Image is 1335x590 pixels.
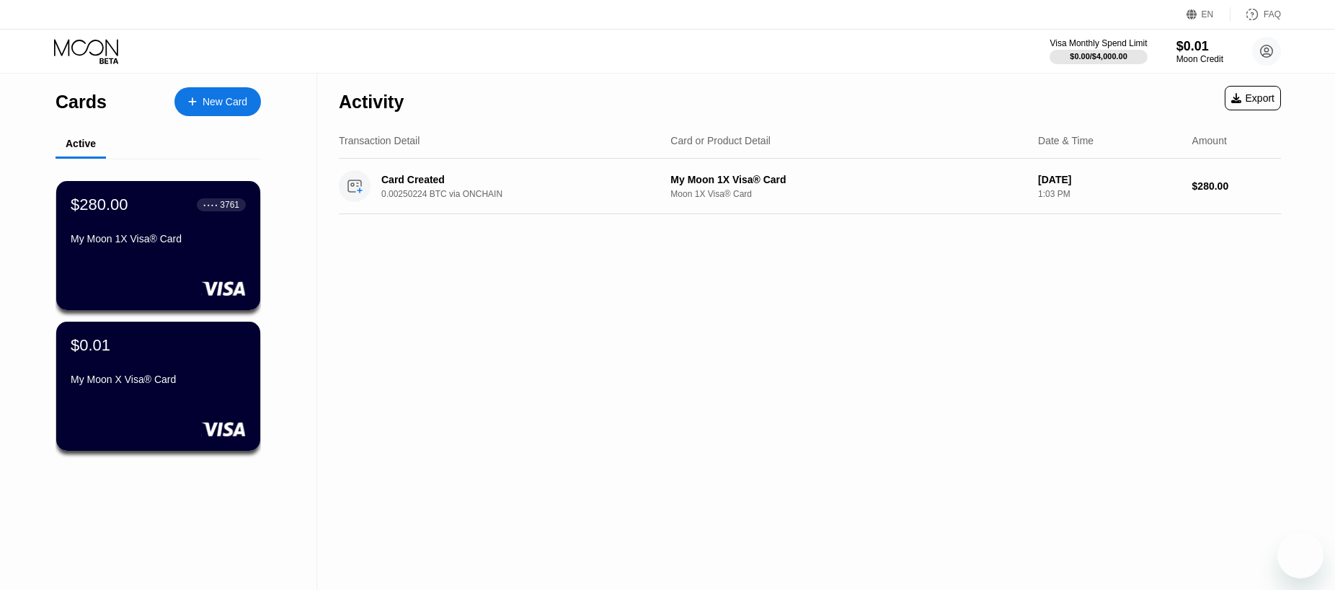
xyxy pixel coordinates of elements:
div: $280.00● ● ● ●3761My Moon 1X Visa® Card [56,181,260,310]
div: ● ● ● ● [203,203,218,207]
div: My Moon 1X Visa® Card [71,233,246,245]
div: Date & Time [1038,135,1094,146]
div: Card Created0.00250224 BTC via ONCHAINMy Moon 1X Visa® CardMoon 1X Visa® Card[DATE]1:03 PM$280.00 [339,159,1281,214]
div: Export [1231,92,1274,104]
div: Transaction Detail [339,135,420,146]
div: Moon Credit [1176,54,1223,64]
div: Active [66,138,96,149]
div: $0.01My Moon X Visa® Card [56,322,260,451]
iframe: Button to launch messaging window [1277,532,1323,578]
div: Export [1225,86,1281,110]
div: Visa Monthly Spend Limit [1050,38,1147,48]
div: $0.00 / $4,000.00 [1070,52,1127,61]
div: FAQ [1264,9,1281,19]
div: [DATE] [1038,174,1180,185]
div: $0.01 [71,336,110,355]
div: 0.00250224 BTC via ONCHAIN [381,189,670,199]
div: My Moon X Visa® Card [71,374,246,385]
div: $280.00 [71,195,128,214]
div: Card or Product Detail [670,135,771,146]
div: $280.00 [1192,180,1281,192]
div: $0.01 [1176,39,1223,54]
div: Visa Monthly Spend Limit$0.00/$4,000.00 [1050,38,1147,64]
div: Activity [339,92,404,113]
div: 3761 [220,200,239,210]
div: EN [1187,7,1230,22]
div: My Moon 1X Visa® Card [670,174,1026,185]
div: Amount [1192,135,1227,146]
div: EN [1202,9,1214,19]
div: New Card [174,87,261,116]
div: New Card [203,96,247,108]
div: $0.01Moon Credit [1176,39,1223,64]
div: FAQ [1230,7,1281,22]
div: Cards [56,92,107,113]
div: Moon 1X Visa® Card [670,189,1026,199]
div: Card Created [381,174,649,185]
div: 1:03 PM [1038,189,1180,199]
